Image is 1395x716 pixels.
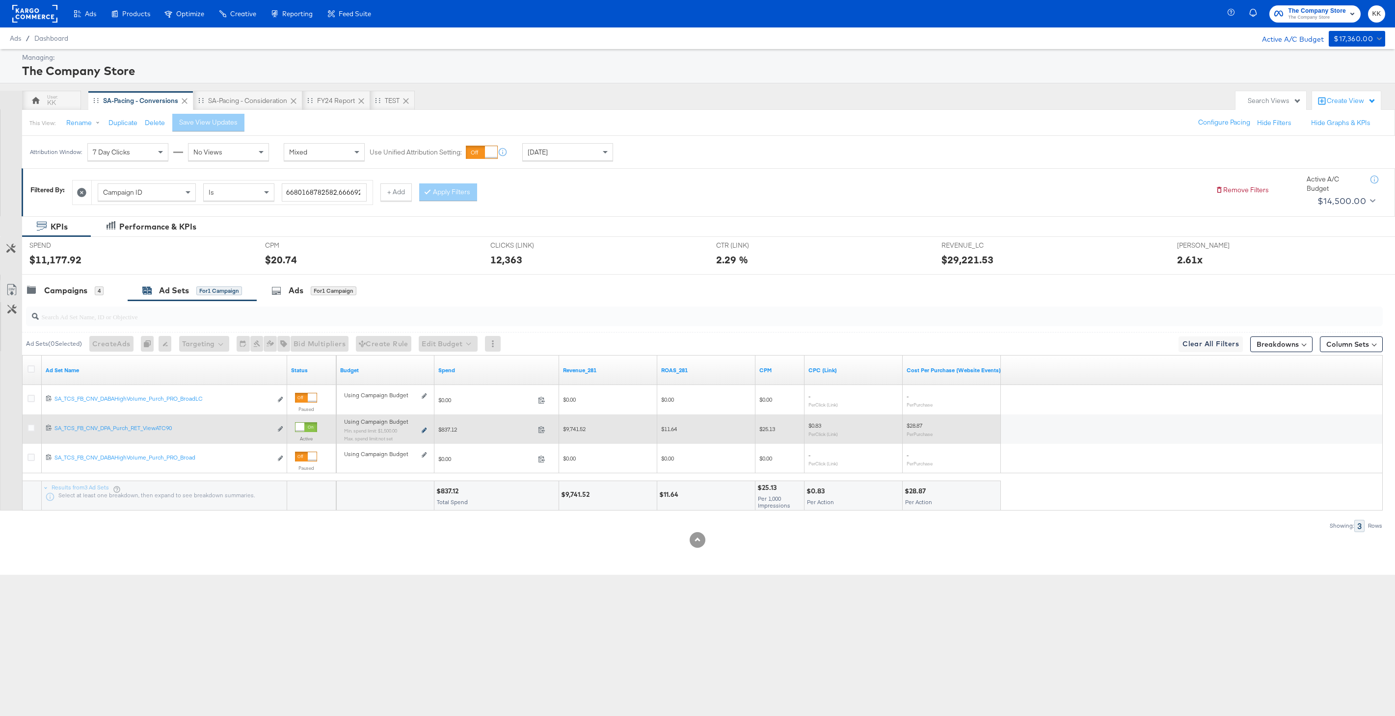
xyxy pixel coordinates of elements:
[661,455,674,462] span: $0.00
[757,483,779,492] div: $25.13
[563,366,653,374] a: Revenue_281
[344,418,408,426] span: Using Campaign Budget
[54,454,272,464] a: SA_TCS_FB_CNV_DABAHighVolume_Purch_PRO_Broad
[282,10,313,18] span: Reporting
[1248,96,1301,105] div: Search Views
[44,285,87,296] div: Campaigns
[563,425,586,433] span: $9,741.52
[1177,253,1203,267] div: 2.61x
[196,286,242,295] div: for 1 Campaign
[344,435,393,441] sub: Max. spend limit : not set
[1288,6,1346,16] span: The Company Store
[22,53,1383,62] div: Managing:
[289,148,307,156] span: Mixed
[716,241,790,250] span: CTR (LINK)
[758,495,790,509] span: Per 1,000 Impressions
[145,118,165,128] button: Delete
[907,460,933,466] sub: Per Purchase
[808,366,899,374] a: The average cost for each link click you've received from your ad.
[1368,5,1385,23] button: KK
[29,149,82,155] div: Attribution Window:
[1317,194,1366,208] div: $14,500.00
[438,366,555,374] a: The total amount spent to date.
[907,431,933,437] sub: Per Purchase
[108,118,137,128] button: Duplicate
[1329,31,1385,47] button: $17,360.00
[93,98,99,103] div: Drag to reorder tab
[759,455,772,462] span: $0.00
[380,183,412,201] button: + Add
[291,366,332,374] a: Shows the current state of your Ad Set.
[370,148,462,157] label: Use Unified Attribution Setting:
[1311,118,1370,128] button: Hide Graphs & KPIs
[46,366,283,374] a: Your Ad Set name.
[808,392,810,400] span: -
[907,392,909,400] span: -
[176,10,204,18] span: Optimize
[54,395,272,405] a: SA_TCS_FB_CNV_DABAHighVolume_Purch_PRO_BroadLC
[295,435,317,442] label: Active
[905,486,929,496] div: $28.87
[1257,118,1291,128] button: Hide Filters
[103,188,142,197] span: Campaign ID
[1179,336,1243,352] button: Clear All Filters
[1314,193,1377,209] button: $14,500.00
[344,428,397,434] sub: Min. spend limit: $1,500.00
[661,396,674,403] span: $0.00
[307,98,313,103] div: Drag to reorder tab
[282,183,367,202] input: Enter a search term
[344,450,419,458] div: Using Campaign Budget
[159,285,189,296] div: Ad Sets
[905,498,932,506] span: Per Action
[907,366,1001,374] a: The average cost for each purchase tracked by your Custom Audience pixel on your website after pe...
[59,114,110,132] button: Rename
[808,402,838,408] sub: Per Click (Link)
[95,286,104,295] div: 4
[141,336,159,352] div: 0
[85,10,96,18] span: Ads
[39,303,1255,322] input: Search Ad Set Name, ID or Objective
[1354,520,1365,532] div: 3
[1334,33,1373,45] div: $17,360.00
[759,425,775,433] span: $25.13
[1372,8,1381,20] span: KK
[563,455,576,462] span: $0.00
[1368,522,1383,529] div: Rows
[490,253,522,267] div: 12,363
[1215,185,1269,195] button: Remove Filters
[759,396,772,403] span: $0.00
[808,431,838,437] sub: Per Click (Link)
[209,188,214,197] span: Is
[317,96,355,105] div: FY24 Report
[808,422,821,429] span: $0.83
[661,366,751,374] a: ROAS_281
[385,96,400,105] div: TEST
[907,451,909,459] span: -
[344,391,419,399] div: Using Campaign Budget
[438,396,534,404] span: $0.00
[47,98,56,107] div: KK
[1329,522,1354,529] div: Showing:
[563,396,576,403] span: $0.00
[51,221,68,232] div: KPIs
[807,498,834,506] span: Per Action
[759,366,801,374] a: The average cost you've paid to have 1,000 impressions of your ad.
[10,34,21,42] span: Ads
[1327,96,1376,106] div: Create View
[21,34,34,42] span: /
[29,253,81,267] div: $11,177.92
[561,490,592,499] div: $9,741.52
[1182,338,1239,350] span: Clear All Filters
[54,424,272,435] a: SA_TCS_FB_CNV_DPA_Purch_RET_ViewATC90
[437,498,468,506] span: Total Spend
[295,406,317,412] label: Paused
[93,148,130,156] span: 7 Day Clicks
[806,486,828,496] div: $0.83
[1191,114,1257,131] button: Configure Pacing
[265,241,339,250] span: CPM
[528,148,548,156] span: [DATE]
[661,425,677,433] span: $11.64
[808,460,838,466] sub: Per Click (Link)
[103,96,178,105] div: SA-Pacing - Conversions
[122,10,150,18] span: Products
